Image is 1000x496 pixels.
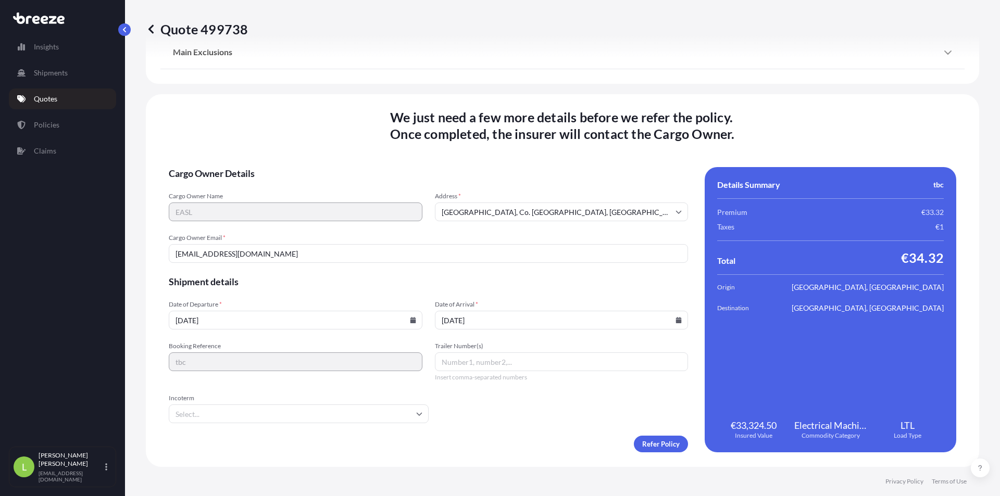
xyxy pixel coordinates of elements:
[9,62,116,83] a: Shipments
[435,311,689,329] input: dd/mm/yyyy
[731,419,777,431] span: €33,324.50
[34,94,57,104] p: Quotes
[717,256,735,266] span: Total
[34,120,59,130] p: Policies
[921,207,944,218] span: €33.32
[901,249,944,266] span: €34.32
[169,192,422,200] span: Cargo Owner Name
[717,282,776,292] span: Origin
[435,202,689,221] input: Cargo owner address
[735,431,772,440] span: Insured Value
[169,352,422,371] input: Your internal reference
[717,222,734,232] span: Taxes
[169,342,422,350] span: Booking Reference
[390,109,734,142] span: We just need a few more details before we refer the policy . Once completed, the insurer will con...
[894,431,921,440] span: Load Type
[9,88,116,109] a: Quotes
[169,275,688,288] span: Shipment details
[435,300,689,309] span: Date of Arrival
[634,436,688,452] button: Refer Policy
[792,282,944,292] span: [GEOGRAPHIC_DATA], [GEOGRAPHIC_DATA]
[9,36,116,57] a: Insights
[169,404,429,423] input: Select...
[435,373,689,381] span: Insert comma-separated numbers
[901,419,915,431] span: LTL
[435,352,689,371] input: Number1, number2,...
[22,462,27,472] span: L
[9,141,116,161] a: Claims
[169,167,688,180] span: Cargo Owner Details
[792,303,944,313] span: [GEOGRAPHIC_DATA], [GEOGRAPHIC_DATA]
[717,180,780,190] span: Details Summary
[717,207,747,218] span: Premium
[932,477,967,486] a: Terms of Use
[717,303,776,313] span: Destination
[885,477,923,486] a: Privacy Policy
[642,439,680,449] p: Refer Policy
[435,342,689,350] span: Trailer Number(s)
[169,394,429,402] span: Incoterm
[935,222,944,232] span: €1
[146,21,248,37] p: Quote 499738
[802,431,860,440] span: Commodity Category
[39,470,103,482] p: [EMAIL_ADDRESS][DOMAIN_NAME]
[39,451,103,468] p: [PERSON_NAME] [PERSON_NAME]
[169,300,422,309] span: Date of Departure
[169,311,422,329] input: dd/mm/yyyy
[9,115,116,135] a: Policies
[933,180,944,190] span: tbc
[34,42,59,52] p: Insights
[169,234,688,242] span: Cargo Owner Email
[794,419,867,431] span: Electrical Machinery and Equipment
[34,68,68,78] p: Shipments
[34,146,56,156] p: Claims
[435,192,689,200] span: Address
